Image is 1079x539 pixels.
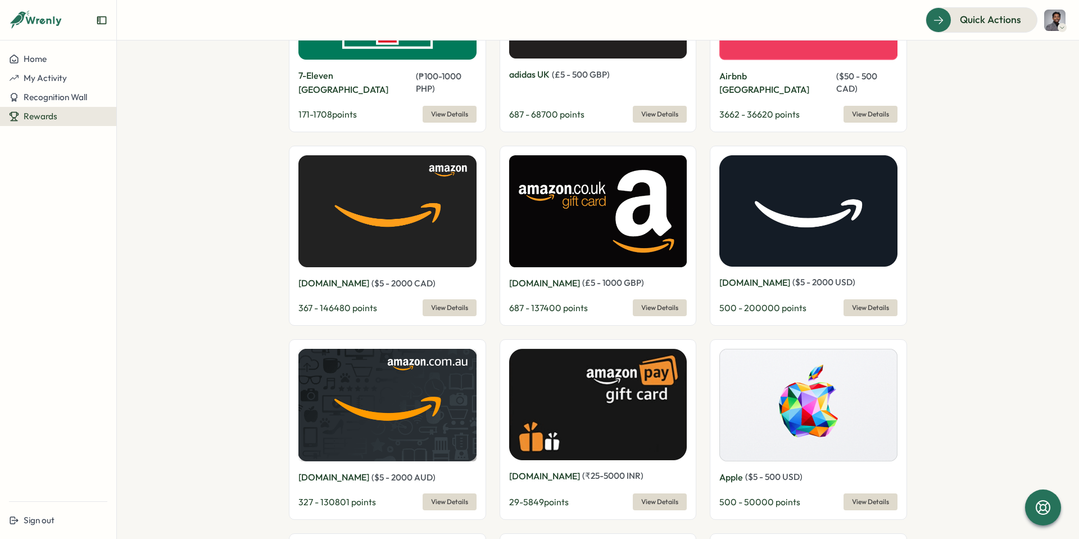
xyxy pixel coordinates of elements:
span: 171 - 1708 points [298,109,357,120]
button: Expand sidebar [96,15,107,26]
img: Apple [719,349,897,461]
img: Amazon.ca [298,155,477,267]
span: View Details [641,300,678,316]
span: 29 - 5849 points [509,496,569,507]
p: [DOMAIN_NAME] [298,276,369,290]
span: ( ₹ 25 - 5000 INR ) [582,470,643,481]
span: View Details [852,106,889,122]
span: 367 - 146480 points [298,302,377,313]
span: Home [24,53,47,64]
span: View Details [641,106,678,122]
img: Amazon.co.uk [509,155,687,267]
span: ( $ 5 - 2000 AUD ) [371,472,436,483]
span: Quick Actions [960,12,1021,27]
span: ( $ 5 - 2000 USD ) [792,277,855,288]
button: View Details [844,299,897,316]
p: [DOMAIN_NAME] [509,469,580,483]
button: View Details [423,106,477,123]
p: [DOMAIN_NAME] [298,470,369,484]
span: View Details [852,494,889,510]
button: View Details [844,493,897,510]
button: View Details [844,106,897,123]
p: adidas UK [509,68,550,82]
img: Vishal Reddy [1044,10,1066,31]
span: 687 - 68700 points [509,109,584,120]
span: 3662 - 36620 points [719,109,800,120]
span: View Details [431,494,468,510]
span: View Details [431,106,468,122]
p: Airbnb [GEOGRAPHIC_DATA] [719,69,833,97]
p: [DOMAIN_NAME] [509,276,580,290]
span: My Activity [24,73,67,83]
span: ( $ 5 - 2000 CAD ) [371,278,436,289]
p: 7-Eleven [GEOGRAPHIC_DATA] [298,69,414,97]
span: ( ₱ 100 - 1000 PHP ) [416,71,461,94]
span: 687 - 137400 points [509,302,588,313]
p: [DOMAIN_NAME] [719,276,790,290]
img: Amazon.com [719,155,897,267]
span: View Details [431,300,468,316]
span: View Details [852,300,889,316]
span: View Details [641,494,678,510]
span: ( $ 5 - 500 USD ) [745,471,803,482]
button: View Details [423,493,477,510]
span: Rewards [24,111,57,122]
span: 327 - 130801 points [298,496,376,507]
span: Recognition Wall [24,92,87,102]
button: View Details [633,299,687,316]
img: Amazon.com.au [298,349,477,461]
img: Amazon.in [509,349,687,460]
span: 500 - 200000 points [719,302,806,313]
span: Sign out [24,515,55,525]
button: Quick Actions [926,7,1037,32]
span: 500 - 50000 points [719,496,800,507]
span: ( £ 5 - 500 GBP ) [552,69,610,80]
span: ( $ 50 - 500 CAD ) [836,71,877,94]
button: View Details [633,106,687,123]
button: View Details [633,493,687,510]
button: View Details [423,299,477,316]
p: Apple [719,470,743,484]
span: ( £ 5 - 1000 GBP ) [582,277,644,288]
